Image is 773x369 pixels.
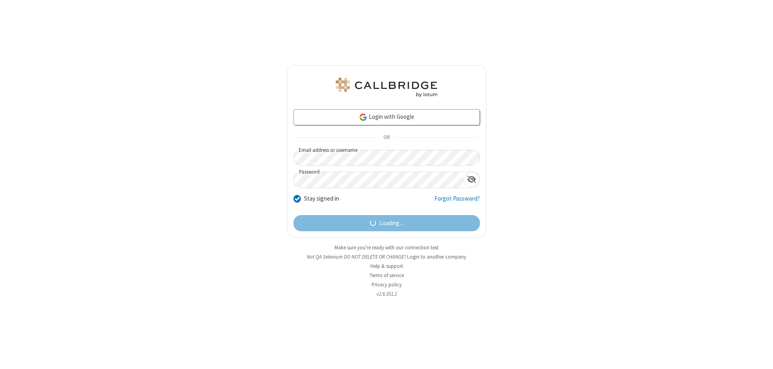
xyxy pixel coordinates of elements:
input: Email address or username [293,150,480,166]
iframe: Chat [753,348,767,363]
a: Privacy policy [372,281,402,288]
input: Password [294,172,464,188]
div: Show password [464,172,480,187]
span: Loading... [379,219,403,228]
a: Forgot Password? [434,194,480,209]
a: Login with Google [293,109,480,125]
button: Loading... [293,215,480,231]
a: Make sure you're ready with our connection test [335,244,438,251]
img: google-icon.png [359,113,368,122]
li: v2.6.351.2 [287,290,486,298]
a: Terms of service [370,272,404,279]
button: Login to another company [407,253,466,261]
label: Stay signed in [304,194,339,203]
li: Not QA Selenium DO NOT DELETE OR CHANGE? [287,253,486,261]
span: OR [380,132,393,143]
img: QA Selenium DO NOT DELETE OR CHANGE [334,78,439,97]
a: Help & support [370,263,403,269]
